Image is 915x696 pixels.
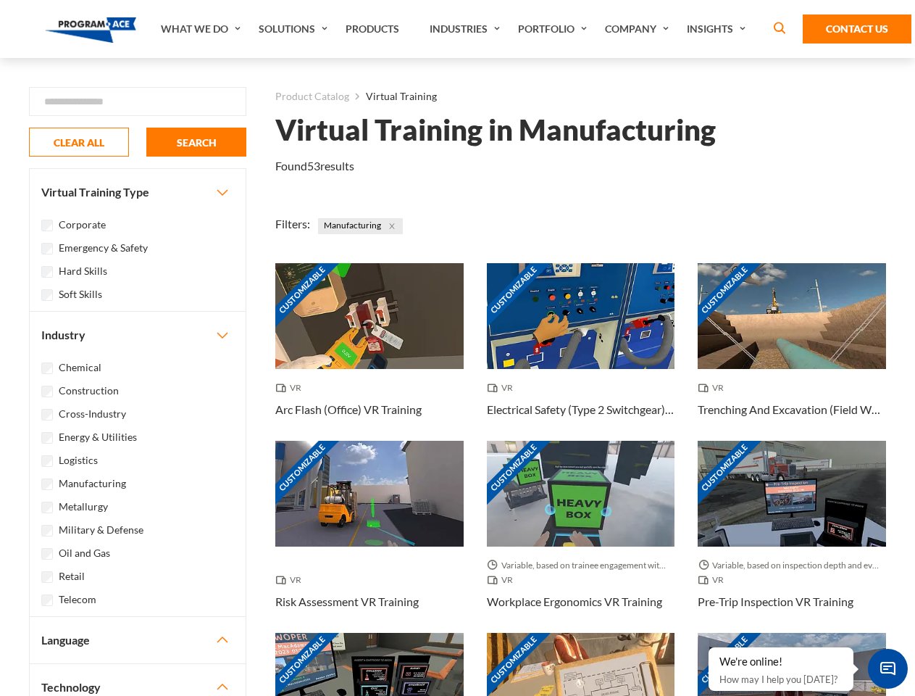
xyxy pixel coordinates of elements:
button: Virtual Training Type [30,169,246,215]
h3: Workplace Ergonomics VR Training [487,593,662,610]
label: Emergency & Safety [59,240,148,256]
a: Customizable Thumbnail - Arc Flash (Office) VR Training VR Arc Flash (Office) VR Training [275,263,464,441]
label: Telecom [59,592,96,608]
h3: Electrical Safety (Type 2 Switchgear) VR Training [487,401,675,418]
a: Customizable Thumbnail - Electrical Safety (Type 2 Switchgear) VR Training VR Electrical Safety (... [487,263,675,441]
p: Found results [275,157,354,175]
label: Corporate [59,217,106,233]
span: VR [487,381,519,395]
input: Corporate [41,220,53,231]
button: Close [384,218,400,234]
a: Contact Us [803,14,911,43]
span: VR [487,573,519,587]
input: Manufacturing [41,478,53,490]
span: VR [275,573,307,587]
a: Product Catalog [275,87,349,106]
input: Military & Defense [41,525,53,536]
h3: Trenching And Excavation (Field Work) VR Training [698,401,886,418]
input: Telecom [41,594,53,606]
a: Customizable Thumbnail - Risk Assessment VR Training VR Risk Assessment VR Training [275,441,464,633]
input: Hard Skills [41,266,53,278]
label: Soft Skills [59,286,102,302]
em: 53 [307,159,320,173]
img: Program-Ace [45,17,137,43]
input: Construction [41,386,53,397]
input: Emergency & Safety [41,243,53,254]
span: Filters: [275,217,310,231]
label: Hard Skills [59,263,107,279]
input: Soft Skills [41,289,53,301]
span: Variable, based on trainee engagement with exercises. [487,558,675,573]
span: Manufacturing [318,218,403,234]
input: Chemical [41,362,53,374]
label: Energy & Utilities [59,429,137,445]
label: Oil and Gas [59,545,110,561]
label: Logistics [59,452,98,468]
p: How may I help you [DATE]? [719,671,843,688]
label: Chemical [59,360,101,376]
nav: breadcrumb [275,87,886,106]
h3: Pre-Trip Inspection VR Training [698,593,853,610]
span: VR [698,573,730,587]
h1: Virtual Training in Manufacturing [275,117,716,143]
button: Language [30,617,246,663]
a: Customizable Thumbnail - Workplace Ergonomics VR Training Variable, based on trainee engagement w... [487,441,675,633]
button: CLEAR ALL [29,128,129,157]
input: Energy & Utilities [41,432,53,444]
input: Cross-Industry [41,409,53,420]
span: Chat Widget [868,649,908,689]
span: VR [275,381,307,395]
h3: Arc Flash (Office) VR Training [275,401,422,418]
label: Cross-Industry [59,406,126,422]
input: Retail [41,571,53,583]
label: Manufacturing [59,476,126,492]
label: Military & Defense [59,522,143,538]
label: Metallurgy [59,499,108,515]
span: Variable, based on inspection depth and event interaction. [698,558,886,573]
a: Customizable Thumbnail - Pre-Trip Inspection VR Training Variable, based on inspection depth and ... [698,441,886,633]
input: Metallurgy [41,502,53,513]
li: Virtual Training [349,87,437,106]
button: Industry [30,312,246,358]
h3: Risk Assessment VR Training [275,593,419,610]
input: Logistics [41,455,53,467]
label: Retail [59,568,85,584]
span: VR [698,381,730,395]
a: Customizable Thumbnail - Trenching And Excavation (Field Work) VR Training VR Trenching And Excav... [698,263,886,441]
div: We're online! [719,655,843,669]
input: Oil and Gas [41,548,53,560]
label: Construction [59,383,119,399]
